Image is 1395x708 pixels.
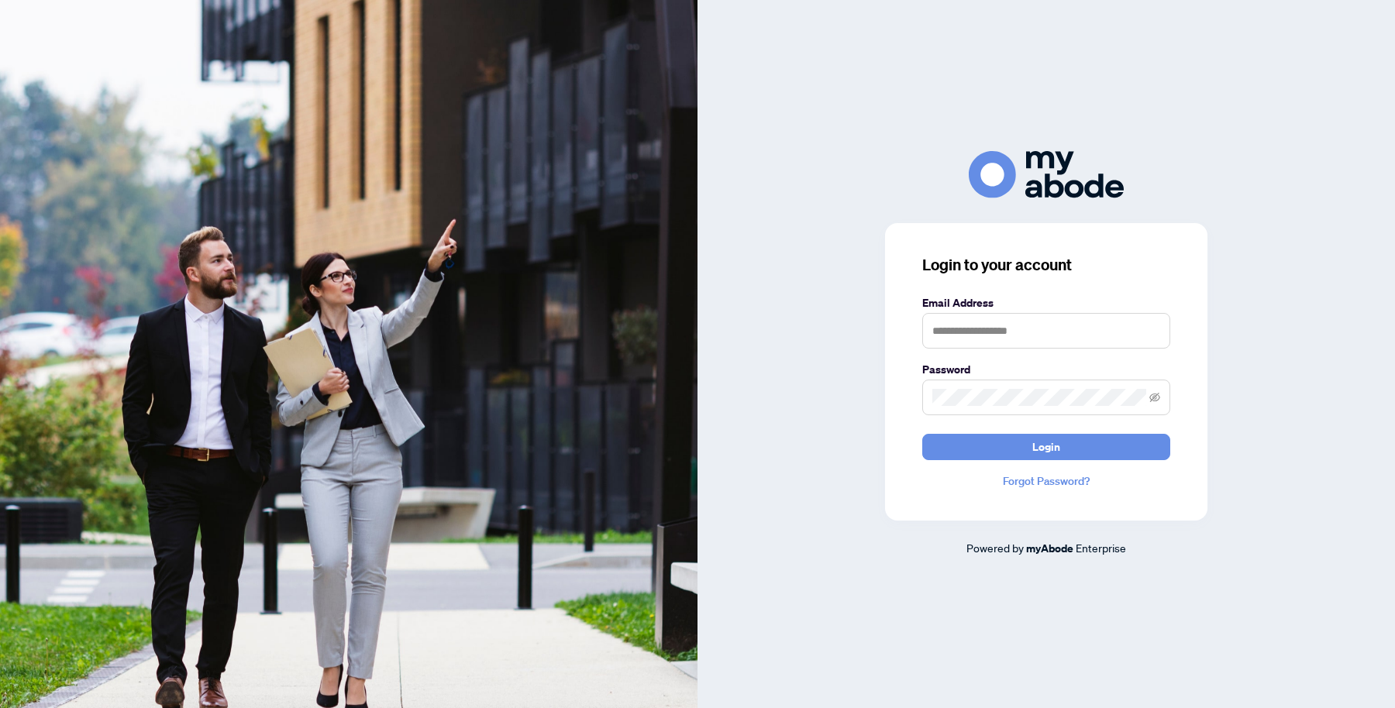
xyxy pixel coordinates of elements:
span: Login [1032,435,1060,459]
a: myAbode [1026,540,1073,557]
label: Email Address [922,294,1170,311]
span: Enterprise [1076,541,1126,555]
label: Password [922,361,1170,378]
span: Powered by [966,541,1024,555]
span: eye-invisible [1149,392,1160,403]
button: Login [922,434,1170,460]
a: Forgot Password? [922,473,1170,490]
h3: Login to your account [922,254,1170,276]
img: ma-logo [969,151,1124,198]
